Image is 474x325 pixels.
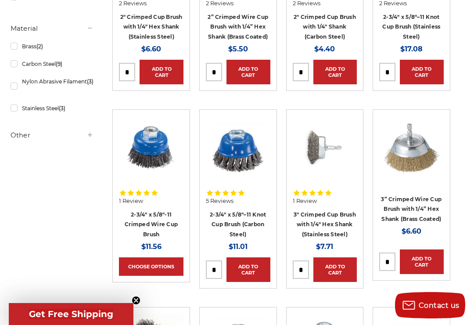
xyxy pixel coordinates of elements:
[228,45,248,53] span: $5.50
[119,0,147,6] span: 2 Reviews
[210,211,266,238] a: 2-3/4″ x 5/8″–11 Knot Cup Brush (Carbon Steel)
[11,23,94,34] h5: Material
[125,211,178,238] a: 2-3/4" x 5/8"-11 Crimped Wire Cup Brush
[11,74,94,98] a: Nylon Abrasive Filament
[11,130,94,141] h5: Other
[208,14,268,40] a: 2” Crimped Wire Cup Brush with 1/4” Hex Shank (Brass Coated)
[36,43,43,50] span: (2)
[402,227,421,235] span: $6.60
[87,78,93,85] span: (3)
[11,39,94,54] a: Brass
[314,45,335,53] span: $4.40
[313,257,357,282] a: Add to Cart
[395,292,465,318] button: Contact us
[400,249,444,274] a: Add to Cart
[379,0,407,6] span: 2 Reviews
[400,45,423,53] span: $17.08
[59,105,65,112] span: (3)
[382,14,440,40] a: 2-3/4″ x 5/8″–11 Knot Cup Brush (Stainless Steel)
[226,60,270,84] a: Add to Cart
[381,196,442,222] a: 3” Crimped Wire Cup Brush with 1/4” Hex Shank (Brass Coated)
[419,301,460,310] span: Contact us
[226,257,270,282] a: Add to Cart
[293,198,317,204] span: 1 Review
[294,211,356,238] a: 3" Crimped Cup Brush with 1/4" Hex Shank (Stainless Steel)
[294,14,356,40] a: 2" Crimped Cup Brush with 1/4" Shank (Carbon Steel)
[9,303,133,325] div: Get Free ShippingClose teaser
[141,45,161,53] span: $6.60
[119,198,143,204] span: 1 Review
[11,101,94,116] a: Stainless Steel
[316,242,333,251] span: $7.71
[293,0,320,6] span: 2 Reviews
[206,198,233,204] span: 5 Reviews
[141,242,162,251] span: $11.56
[379,116,444,181] img: 3" Crimped Cup Brush with Brass Bristles and 1/4 Inch Hex Shank
[11,56,94,72] a: Carbon Steel
[400,60,444,84] a: Add to Cart
[229,242,248,251] span: $11.01
[206,0,233,6] span: 2 Reviews
[119,257,183,276] a: Choose Options
[206,116,270,181] img: 2-3/4″ x 5/8″–11 Knot Cup Brush (Carbon Steel)
[29,309,113,319] span: Get Free Shipping
[293,116,357,181] img: 3" Crimped Cup Brush with 1/4" Hex Shank
[119,116,183,181] img: 2-3/4" x 5/8"-11 Crimped Wire Cup Brush
[56,61,62,67] span: (9)
[132,296,140,305] button: Close teaser
[313,60,357,84] a: Add to Cart
[140,60,183,84] a: Add to Cart
[120,14,183,40] a: 2" Crimped Cup Brush with 1/4" Hex Shank (Stainless Steel)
